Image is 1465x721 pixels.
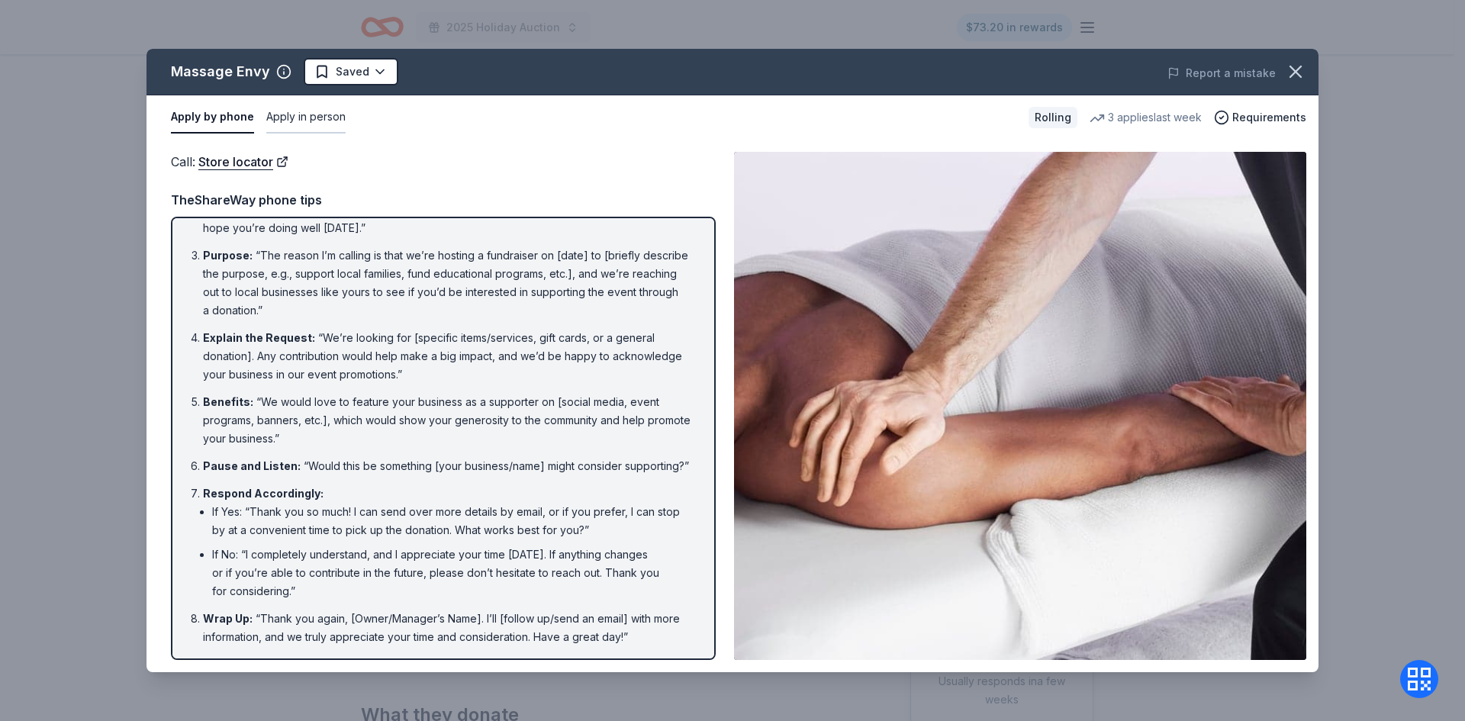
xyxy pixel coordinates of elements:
button: Saved [304,58,398,85]
li: “Thank you again, [Owner/Manager’s Name]. I’ll [follow up/send an email] with more information, a... [203,610,693,646]
li: “We would love to feature your business as a supporter on [social media, event programs, banners,... [203,393,693,448]
li: “We’re looking for [specific items/services, gift cards, or a general donation]. Any contribution... [203,329,693,384]
span: Pause and Listen : [203,459,301,472]
span: Requirements [1232,108,1306,127]
li: “The reason I’m calling is that we’re hosting a fundraiser on [date] to [briefly describe the pur... [203,246,693,320]
span: Purpose : [203,249,253,262]
li: “Hi, [Owner/Manager’s Name]. I’m [Your Name] with [Your Nonprofit’s Name], and I hope you’re doin... [203,201,693,237]
button: Apply by phone [171,101,254,134]
div: Call : [171,152,716,172]
span: Saved [336,63,369,81]
li: If Yes: “Thank you so much! I can send over more details by email, or if you prefer, I can stop b... [212,503,693,539]
button: Requirements [1214,108,1306,127]
li: If No: “I completely understand, and I appreciate your time [DATE]. If anything changes or if you... [212,546,693,600]
button: Apply in person [266,101,346,134]
span: Wrap Up : [203,612,253,625]
span: Benefits : [203,395,253,408]
span: Respond Accordingly : [203,487,324,500]
span: Explain the Request : [203,331,315,344]
div: Rolling [1029,107,1077,128]
a: Store locator [198,152,288,172]
div: TheShareWay phone tips [171,190,716,210]
div: Massage Envy [171,60,270,84]
li: “Would this be something [your business/name] might consider supporting?” [203,457,693,475]
button: Report a mistake [1167,64,1276,82]
div: 3 applies last week [1090,108,1202,127]
img: Image for Massage Envy [734,152,1306,660]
